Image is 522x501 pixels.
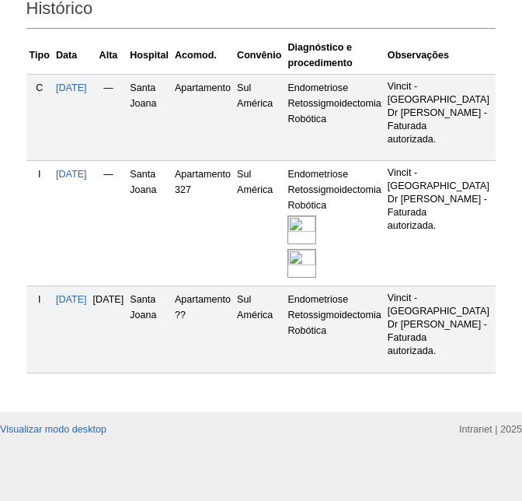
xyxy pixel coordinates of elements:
[127,286,172,373] td: Santa Joana
[90,74,127,160] td: —
[284,37,384,75] th: Diagnóstico e procedimento
[284,161,384,286] td: Endometriose Retossigmoidectomia Robótica
[127,161,172,286] td: Santa Joana
[385,37,492,75] th: Observações
[234,74,284,160] td: Sul América
[30,166,50,182] div: I
[234,161,284,286] td: Sul América
[234,37,284,75] th: Convênio
[172,286,234,373] td: Apartamento ??
[56,294,87,305] a: [DATE]
[93,294,124,305] span: [DATE]
[172,37,234,75] th: Acomod.
[56,82,87,93] a: [DATE]
[56,169,87,180] a: [DATE]
[127,74,172,160] td: Santa Joana
[388,292,489,358] p: Vincit - [GEOGRAPHIC_DATA] Dr [PERSON_NAME] - Faturada autorizada.
[172,74,234,160] td: Apartamento
[284,74,384,160] td: Endometriose Retossigmoidectomia Robótica
[388,80,489,146] p: Vincit - [GEOGRAPHIC_DATA] Dr [PERSON_NAME] - Faturada autorizada.
[30,80,50,96] div: C
[90,37,127,75] th: Alta
[172,161,234,286] td: Apartamento 327
[90,161,127,286] td: —
[388,166,489,233] p: Vincit - [GEOGRAPHIC_DATA] Dr [PERSON_NAME] - Faturada autorizada.
[26,37,53,75] th: Tipo
[30,292,50,307] div: I
[127,37,172,75] th: Hospital
[459,422,522,437] div: Intranet | 2025
[234,286,284,373] td: Sul América
[284,286,384,373] td: Endometriose Retossigmoidectomia Robótica
[53,37,90,75] th: Data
